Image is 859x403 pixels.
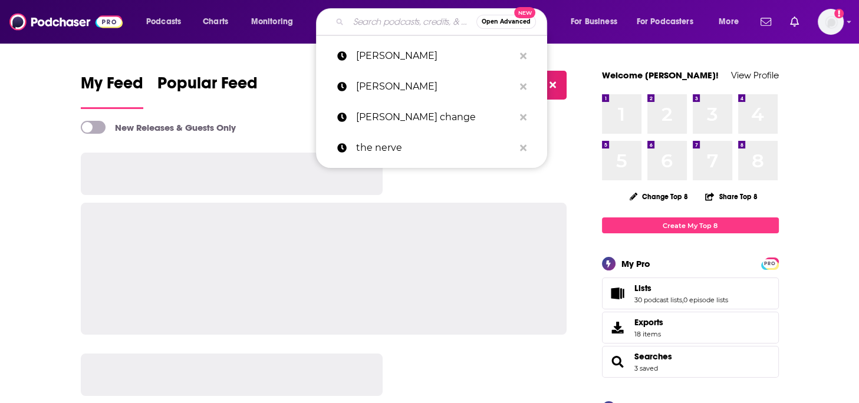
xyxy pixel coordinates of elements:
[316,133,547,163] a: the nerve
[482,19,531,25] span: Open Advanced
[705,185,758,208] button: Share Top 8
[602,278,779,309] span: Lists
[634,317,663,328] span: Exports
[637,14,693,30] span: For Podcasters
[719,14,739,30] span: More
[634,283,728,293] a: Lists
[356,133,514,163] p: the nerve
[756,12,776,32] a: Show notifications dropdown
[356,41,514,71] p: dave chang
[606,354,630,370] a: Searches
[146,14,181,30] span: Podcasts
[818,9,844,35] button: Show profile menu
[243,12,308,31] button: open menu
[562,12,632,31] button: open menu
[634,283,651,293] span: Lists
[157,73,258,100] span: Popular Feed
[634,330,663,338] span: 18 items
[251,14,293,30] span: Monitoring
[316,71,547,102] a: [PERSON_NAME]
[316,102,547,133] a: [PERSON_NAME] change
[356,71,514,102] p: david chang
[818,9,844,35] span: Logged in as TaraKennedy
[623,189,696,204] button: Change Top 8
[81,121,236,134] a: New Releases & Guests Only
[818,9,844,35] img: User Profile
[81,73,143,109] a: My Feed
[571,14,617,30] span: For Business
[348,12,476,31] input: Search podcasts, credits, & more...
[606,319,630,336] span: Exports
[602,346,779,378] span: Searches
[316,41,547,71] a: [PERSON_NAME]
[327,8,558,35] div: Search podcasts, credits, & more...
[785,12,804,32] a: Show notifications dropdown
[710,12,753,31] button: open menu
[356,102,514,133] p: david change
[138,12,196,31] button: open menu
[683,296,728,304] a: 0 episode lists
[476,15,536,29] button: Open AdvancedNew
[602,70,719,81] a: Welcome [PERSON_NAME]!
[731,70,779,81] a: View Profile
[602,312,779,343] a: Exports
[602,217,779,233] a: Create My Top 8
[634,364,658,372] a: 3 saved
[763,259,777,267] a: PRO
[682,296,683,304] span: ,
[514,7,535,18] span: New
[157,73,258,109] a: Popular Feed
[81,73,143,100] span: My Feed
[195,12,235,31] a: Charts
[634,351,672,362] a: Searches
[606,285,630,302] a: Lists
[629,12,710,31] button: open menu
[634,296,682,304] a: 30 podcast lists
[9,11,123,33] img: Podchaser - Follow, Share and Rate Podcasts
[621,258,650,269] div: My Pro
[834,9,844,18] svg: Add a profile image
[203,14,228,30] span: Charts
